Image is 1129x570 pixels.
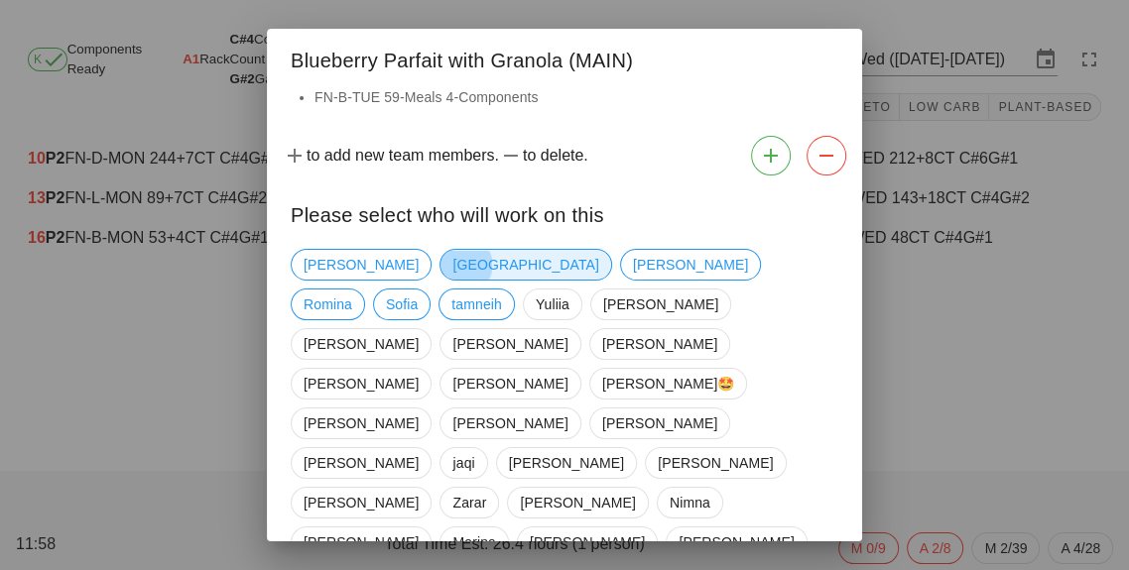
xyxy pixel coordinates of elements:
span: [PERSON_NAME] [304,369,419,399]
span: [PERSON_NAME] [602,329,717,359]
span: [PERSON_NAME] [633,250,748,280]
div: Please select who will work on this [267,183,862,241]
span: [PERSON_NAME] [304,488,419,517]
span: [PERSON_NAME] [658,448,773,478]
li: FN-B-TUE 59-Meals 4-Components [314,86,838,108]
div: Blueberry Parfait with Granola (MAIN) [267,29,862,86]
span: [PERSON_NAME] [602,408,717,438]
span: jaqi [452,448,474,478]
span: [GEOGRAPHIC_DATA] [452,250,598,280]
span: Marina [452,527,495,557]
span: [PERSON_NAME] [304,527,419,557]
span: Romina [304,289,352,319]
span: Yuliia [536,289,569,319]
span: [PERSON_NAME] [520,488,635,517]
span: [PERSON_NAME] [452,408,567,438]
span: [PERSON_NAME] [452,329,567,359]
span: [PERSON_NAME] [603,289,718,319]
span: Nimna [670,488,710,517]
span: Zarar [452,488,486,517]
span: Sofia [386,289,418,319]
span: [PERSON_NAME] [304,329,419,359]
span: [PERSON_NAME] [304,250,419,280]
div: to add new team members. to delete. [267,128,862,183]
span: [PERSON_NAME]🤩 [602,369,735,399]
span: tamneih [451,289,502,319]
span: [PERSON_NAME] [304,448,419,478]
span: [PERSON_NAME] [509,448,624,478]
span: [PERSON_NAME] [530,527,645,557]
span: [PERSON_NAME] [304,408,419,438]
span: [PERSON_NAME] [679,527,794,557]
span: [PERSON_NAME] [452,369,567,399]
